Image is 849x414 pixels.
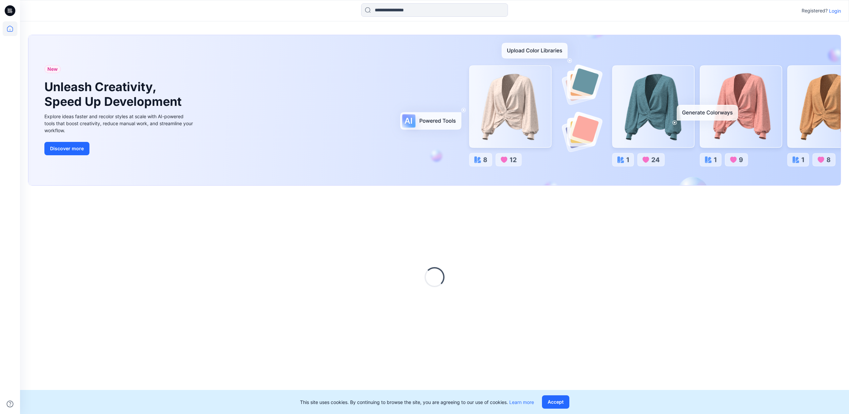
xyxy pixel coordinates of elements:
[44,80,185,109] h1: Unleash Creativity, Speed Up Development
[542,395,569,409] button: Accept
[802,7,828,15] p: Registered?
[44,113,195,134] div: Explore ideas faster and recolor styles at scale with AI-powered tools that boost creativity, red...
[300,399,534,406] p: This site uses cookies. By continuing to browse the site, you are agreeing to our use of cookies.
[44,142,195,155] a: Discover more
[47,65,58,73] span: New
[509,399,534,405] a: Learn more
[44,142,89,155] button: Discover more
[829,7,841,14] p: Login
